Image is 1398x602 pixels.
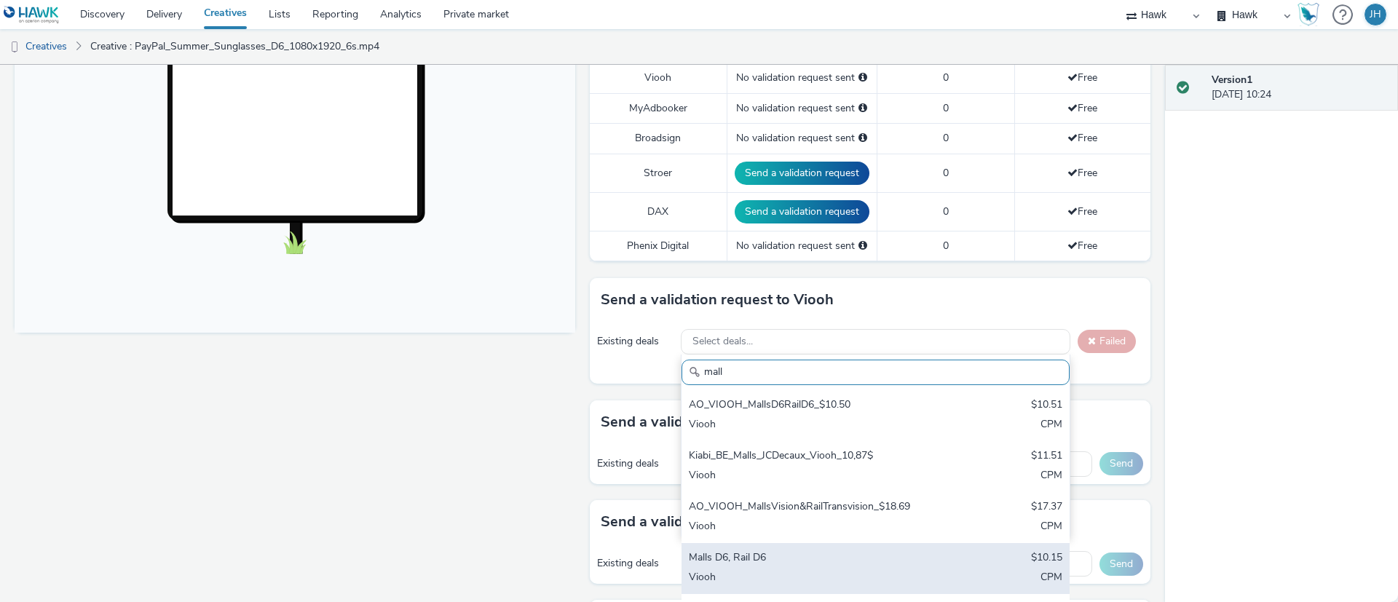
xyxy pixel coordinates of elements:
div: CPM [1040,417,1062,434]
td: Broadsign [590,124,727,154]
span: 0 [943,101,949,115]
div: Malls D6, Rail D6 [689,550,936,567]
div: Please select a deal below and click on Send to send a validation request to Phenix Digital. [858,239,867,253]
button: Failed [1078,330,1136,353]
div: CPM [1040,468,1062,485]
div: Existing deals [597,556,677,571]
td: DAX [590,192,727,231]
h3: Send a validation request to Broadsign [601,411,864,433]
span: Free [1067,205,1097,218]
div: No validation request sent [735,239,869,253]
span: 0 [943,205,949,218]
div: $10.15 [1031,550,1062,567]
div: [DATE] 10:24 [1212,73,1386,103]
span: Free [1067,239,1097,253]
div: CPM [1040,570,1062,587]
img: Hawk Academy [1298,3,1319,26]
span: 0 [943,71,949,84]
div: No validation request sent [735,71,869,85]
div: AO_VIOOH_MallsVision&RailTransvision_$18.69 [689,499,936,516]
span: 0 [943,166,949,180]
h3: Send a validation request to MyAdbooker [601,511,882,533]
div: $17.37 [1031,499,1062,516]
div: $11.51 [1031,448,1062,465]
input: Search...... [682,360,1070,385]
div: Existing deals [597,456,677,471]
div: Viooh [689,417,936,434]
div: Please select a deal below and click on Send to send a validation request to Viooh. [858,71,867,85]
td: Viooh [590,63,727,93]
div: Please select a deal below and click on Send to send a validation request to Broadsign. [858,131,867,146]
div: JH [1370,4,1381,25]
div: Kiabi_BE_Malls_JCDecaux_Viooh_10,87$ [689,448,936,465]
span: 0 [943,131,949,145]
button: Send a validation request [735,162,869,185]
td: Phenix Digital [590,231,727,261]
div: Existing deals [597,334,674,349]
td: MyAdbooker [590,93,727,123]
img: undefined Logo [4,6,60,24]
span: Select deals... [692,336,753,348]
div: No validation request sent [735,131,869,146]
div: CPM [1040,519,1062,536]
div: Viooh [689,468,936,485]
span: 0 [943,239,949,253]
button: Send [1099,553,1143,576]
span: Free [1067,71,1097,84]
span: Free [1067,166,1097,180]
div: Viooh [689,570,936,587]
div: Please select a deal below and click on Send to send a validation request to MyAdbooker. [858,101,867,116]
span: Free [1067,131,1097,145]
button: Send a validation request [735,200,869,223]
div: Viooh [689,519,936,536]
span: Free [1067,101,1097,115]
strong: Version 1 [1212,73,1252,87]
h3: Send a validation request to Viooh [601,289,834,311]
div: AO_VIOOH_MallsD6RailD6_$10.50 [689,397,936,414]
div: No validation request sent [735,101,869,116]
a: Creative : PayPal_Summer_Sunglasses_D6_1080x1920_6s.mp4 [83,29,387,64]
a: Hawk Academy [1298,3,1325,26]
td: Stroer [590,154,727,192]
button: Send [1099,452,1143,475]
div: $10.51 [1031,397,1062,414]
img: dooh [7,40,22,55]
